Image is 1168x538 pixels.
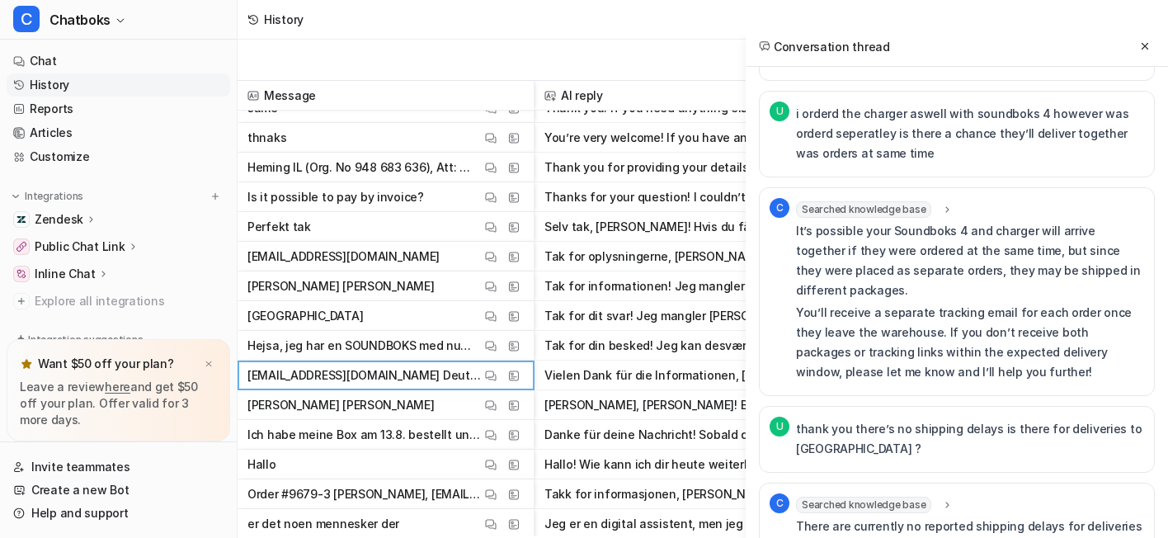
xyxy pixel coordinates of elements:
[16,242,26,252] img: Public Chat Link
[35,266,96,282] p: Inline Chat
[7,479,230,502] a: Create a new Bot
[16,215,26,224] img: Zendesk
[7,290,230,313] a: Explore all integrations
[544,420,866,450] button: Danke für deine Nachricht! Sobald deine Bestellung aus unserem Lager versendet wurde, erhältst du...
[796,419,1144,459] p: thank you there’s no shipping delays is there for deliveries to [GEOGRAPHIC_DATA] ?
[210,191,221,202] img: menu_add.svg
[247,212,311,242] p: Perfekt tak
[264,11,304,28] div: History
[35,288,224,314] span: Explore all integrations
[247,331,481,361] p: Hejsa, jeg har en SOUNDBOKS med nummeret: 3151160. Men har lavet en pinkode for et stykke tid sid...
[247,123,286,153] p: thnaks
[544,479,866,509] button: Takk for informasjonen, [PERSON_NAME]! Jeg har videreformidlet forespørselen din til en av våre k...
[796,221,1144,300] p: It’s possible your Soundboks 4 and charger will arrive together if they were ordered at the same ...
[541,81,869,111] span: AI reply
[16,269,26,279] img: Inline Chat
[105,380,130,394] a: here
[247,479,481,509] p: Order #9679-3 [PERSON_NAME], [EMAIL_ADDRESS][DOMAIN_NAME]. [GEOGRAPHIC_DATA]. Skal bruke den på l...
[13,293,30,309] img: explore all integrations
[247,361,481,390] p: [EMAIL_ADDRESS][DOMAIN_NAME] Deutsch #64832-5
[20,357,33,370] img: star
[38,356,174,372] p: Want $50 off your plan?
[544,123,866,153] button: You’re very welcome! If you have any more questions, just let me know. Have a great day!
[7,50,230,73] a: Chat
[35,238,125,255] p: Public Chat Link
[796,303,1144,382] p: You’ll receive a separate tracking email for each order once they leave the warehouse. If you don...
[7,73,230,97] a: History
[796,497,931,513] span: Searched knowledge base
[13,6,40,32] span: C
[544,450,866,479] button: Hallo! Wie kann ich dir heute weiterhelfen?
[28,333,143,347] p: Integration suggestions
[247,271,434,301] p: [PERSON_NAME] [PERSON_NAME]
[770,493,789,513] span: C
[770,198,789,218] span: C
[25,190,83,203] p: Integrations
[544,361,866,390] button: Vielen Dank für die Informationen, [PERSON_NAME]! Ich habe dein Anliegen an unser Team weitergele...
[770,101,789,121] span: U
[544,242,866,271] button: Tak for oplysningerne, [PERSON_NAME]! Jeg har sendt din sag videre til vores supportteam. En [PER...
[544,212,866,242] button: Selv tak, [PERSON_NAME]! Hvis du får brug for mere hjælp, er du altid velkommen til at skrive ige...
[796,104,1144,163] p: i orderd the charger aswell with soundboks 4 however was orderd seperatley is there a chance they...
[544,153,866,182] button: Thank you for providing your details! I've passed your request to our SOUNDBOKS team. One of our ...
[7,145,230,168] a: Customize
[20,379,217,428] p: Leave a review and get $50 off your plan. Offer valid for 3 more days.
[544,301,866,331] button: Tak for dit svar! Jeg mangler [PERSON_NAME] dit fulde navn og din e-mailadresse for at kunne opre...
[204,359,214,370] img: x
[35,211,83,228] p: Zendesk
[244,81,527,111] span: Message
[247,450,276,479] p: Hallo
[544,331,866,361] button: Tak for din besked! Jeg kan desværre ikke finde en vejledning om nulstilling af pinkode [PERSON_N...
[759,38,890,55] h2: Conversation thread
[247,301,363,331] p: [GEOGRAPHIC_DATA]
[770,417,789,437] span: U
[247,153,481,182] p: Heming IL (Org. No 948 683 636), Att: Mr. Stevje [PERSON_NAME], [EMAIL_ADDRESS][DOMAIN_NAME], [GE...
[247,390,434,420] p: [PERSON_NAME] [PERSON_NAME]
[544,182,866,212] button: Thanks for your question! I couldn’t find any information about paying by invoice in the availabl...
[7,188,88,205] button: Integrations
[544,390,866,420] button: [PERSON_NAME], [PERSON_NAME]! Bitte gib mir noch deine E-Mail-Adresse, dein Land und – falls du s...
[247,420,481,450] p: Ich habe meine Box am 13.8. bestellt und die ist noch nicht angekommen und ich habe keine Informa...
[7,455,230,479] a: Invite teammates
[7,502,230,525] a: Help and support
[544,271,866,301] button: Tak for informationen! Jeg mangler [PERSON_NAME] din e-mailadresse for at kunne sende din sag vid...
[49,8,111,31] span: Chatboks
[247,242,440,271] p: [EMAIL_ADDRESS][DOMAIN_NAME]
[10,191,21,202] img: expand menu
[7,97,230,120] a: Reports
[247,182,424,212] p: Is it possible to pay by invoice?
[7,121,230,144] a: Articles
[796,201,931,218] span: Searched knowledge base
